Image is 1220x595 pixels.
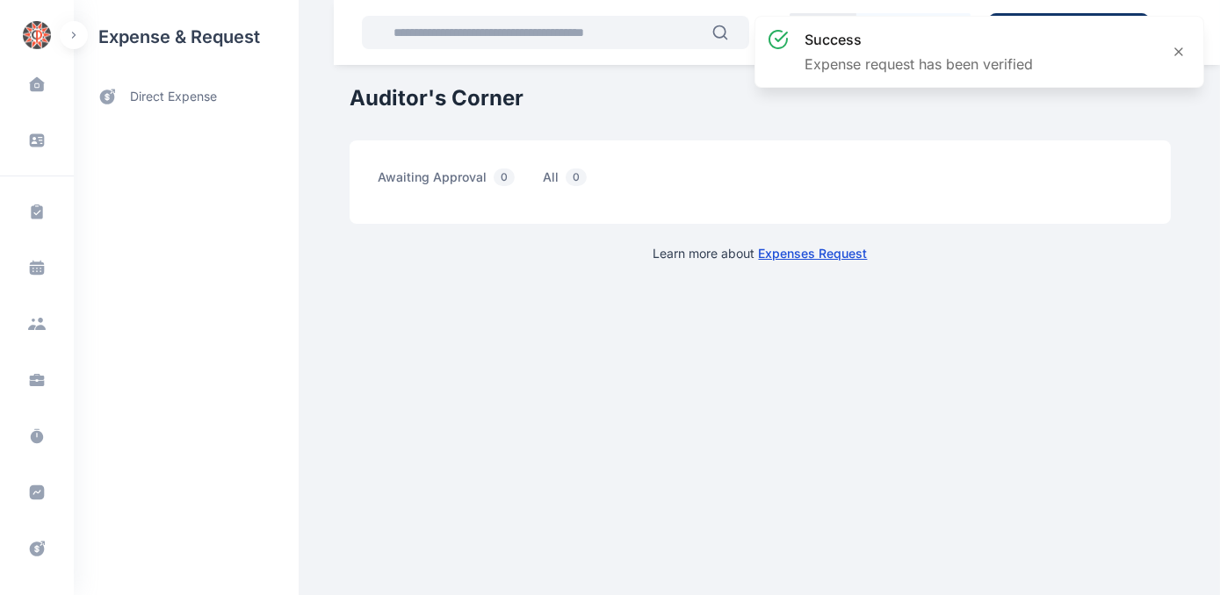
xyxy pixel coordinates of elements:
a: Expenses Request [759,246,868,261]
p: Expense request has been verified [805,54,1033,75]
span: direct expense [130,88,217,106]
h3: success [805,29,1033,50]
a: awaiting approval0 [378,168,543,196]
span: all [543,168,594,196]
a: direct expense [74,74,299,120]
span: awaiting approval [378,168,522,196]
h1: Auditor's Corner [350,84,1171,112]
a: all0 [543,168,615,196]
p: Learn more about [653,245,868,262]
span: 0 [494,168,515,186]
span: 0 [566,168,587,186]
